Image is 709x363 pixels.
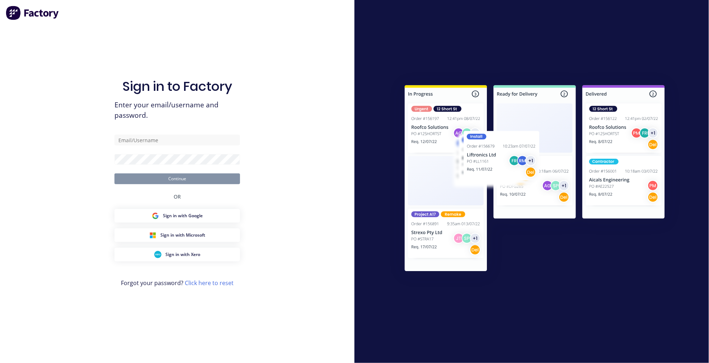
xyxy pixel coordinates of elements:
img: Factory [6,6,60,20]
button: Google Sign inSign in with Google [114,209,240,223]
span: Sign in with Google [163,213,203,219]
input: Email/Username [114,135,240,145]
span: Forgot your password? [121,279,234,287]
span: Sign in with Xero [166,251,201,258]
button: Microsoft Sign inSign in with Microsoft [114,228,240,242]
span: Sign in with Microsoft [161,232,206,238]
span: Enter your email/username and password. [114,100,240,121]
div: OR [174,184,181,209]
a: Click here to reset [185,279,234,287]
img: Sign in [389,71,681,288]
button: Xero Sign inSign in with Xero [114,248,240,261]
button: Continue [114,173,240,184]
img: Microsoft Sign in [149,232,156,239]
img: Google Sign in [152,212,159,219]
h1: Sign in to Factory [122,79,232,94]
img: Xero Sign in [154,251,161,258]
